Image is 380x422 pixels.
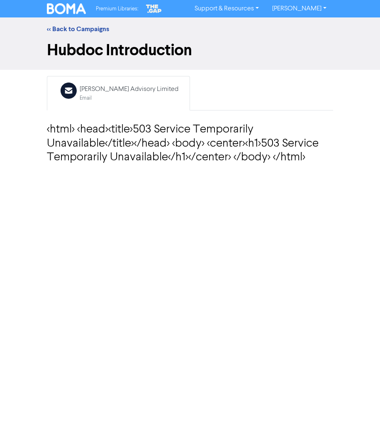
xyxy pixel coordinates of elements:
[47,123,333,165] h3: <html> <head><title>503 Service Temporarily Unavailable</title></head> <body> <center><h1>503 Ser...
[145,3,163,14] img: The Gap
[96,6,138,12] span: Premium Libraries:
[47,3,86,14] img: BOMA Logo
[80,94,178,102] div: Email
[47,25,109,33] a: << Back to Campaigns
[188,2,266,15] a: Support & Resources
[80,84,178,94] div: [PERSON_NAME] Advisory Limited
[47,41,333,60] h1: Hubdoc Introduction
[266,2,333,15] a: [PERSON_NAME]
[276,332,380,422] iframe: Chat Widget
